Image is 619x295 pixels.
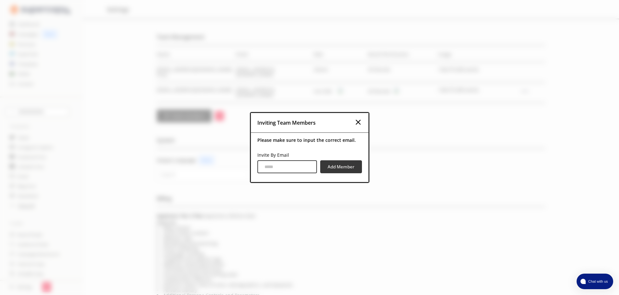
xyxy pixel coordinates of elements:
[320,160,362,173] button: Add Member
[257,138,356,143] b: Please make sure to input the correct email.
[257,160,317,173] input: invite-link-input-input
[577,274,613,289] button: atlas-launcher
[354,118,362,126] img: Close
[586,279,609,284] span: Chat with us
[354,118,362,127] button: Close
[257,118,316,128] h2: Inviting Team Members
[328,164,355,170] b: Add Member
[257,153,317,158] p: Invite By Email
